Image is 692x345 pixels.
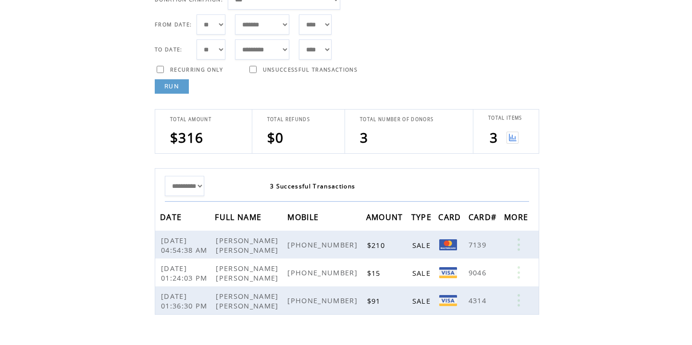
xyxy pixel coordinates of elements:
span: 7139 [469,240,489,249]
span: SALE [412,268,433,278]
a: AMOUNT [366,214,406,220]
span: [PERSON_NAME] [PERSON_NAME] [216,291,281,310]
span: [DATE] 01:24:03 PM [161,263,210,283]
span: TO DATE: [155,46,183,53]
span: TYPE [411,209,434,227]
span: [PHONE_NUMBER] [287,296,360,305]
img: View graph [507,132,519,144]
span: 3 [490,128,498,147]
span: [PHONE_NUMBER] [287,240,360,249]
span: 3 Successful Transactions [270,182,355,190]
span: FROM DATE: [155,21,192,28]
span: UNSUCCESSFUL TRANSACTIONS [263,66,358,73]
span: [DATE] 04:54:38 AM [161,235,210,255]
span: 4314 [469,296,489,305]
span: TOTAL AMOUNT [170,116,211,123]
a: DATE [160,214,184,220]
span: $210 [367,240,387,250]
span: $316 [170,128,203,147]
span: $0 [267,128,284,147]
span: 3 [360,128,368,147]
span: CARD [438,209,463,227]
span: MOBILE [287,209,321,227]
span: [PERSON_NAME] [PERSON_NAME] [216,263,281,283]
img: Visa [439,267,457,278]
span: AMOUNT [366,209,406,227]
span: DATE [160,209,184,227]
a: MOBILE [287,214,321,220]
a: FULL NAME [215,214,264,220]
span: CARD# [469,209,499,227]
span: [DATE] 01:36:30 PM [161,291,210,310]
span: TOTAL NUMBER OF DONORS [360,116,433,123]
span: FULL NAME [215,209,264,227]
span: SALE [412,296,433,306]
img: Mastercard [439,239,457,250]
span: MORE [504,209,531,227]
span: [PERSON_NAME] [PERSON_NAME] [216,235,281,255]
a: CARD# [469,214,499,220]
span: SALE [412,240,433,250]
a: CARD [438,214,463,220]
span: TOTAL ITEMS [488,115,522,121]
span: RECURRING ONLY [170,66,223,73]
span: [PHONE_NUMBER] [287,268,360,277]
span: 9046 [469,268,489,277]
span: $15 [367,268,383,278]
a: TYPE [411,214,434,220]
a: RUN [155,79,189,94]
img: Visa [439,295,457,306]
span: $91 [367,296,383,306]
span: TOTAL REFUNDS [267,116,310,123]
